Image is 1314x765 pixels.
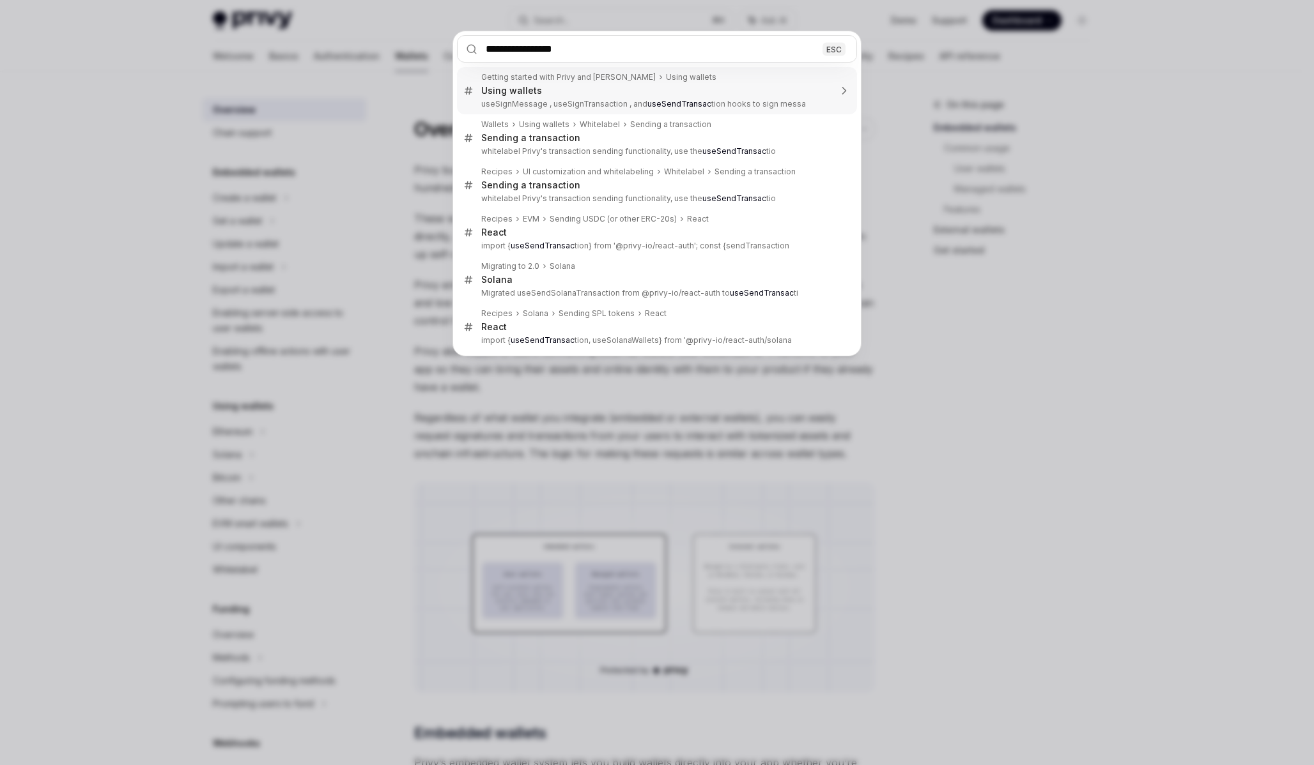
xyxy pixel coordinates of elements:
b: useSendTransac [647,99,711,109]
b: useSendTransac [730,288,794,298]
p: useSignMessage , useSignTransaction , and tion hooks to sign messa [481,99,830,109]
div: Recipes [481,308,513,319]
b: useSendTransac [511,241,575,250]
div: Wallets [481,119,509,130]
div: Using wallets [666,72,716,82]
div: Sending a transaction [630,119,711,130]
p: whitelabel Privy's transaction sending functionality, use the tio [481,146,830,156]
div: Whitelabel [580,119,620,130]
b: useSendTransac [702,146,766,156]
div: React [645,308,667,319]
div: Sending a transaction [481,132,580,144]
div: EVM [523,214,539,224]
div: Solana [481,274,513,285]
div: Solana [550,261,575,271]
div: Sending a transaction [481,179,580,191]
div: Solana [523,308,548,319]
div: React [481,321,507,333]
p: whitelabel Privy's transaction sending functionality, use the tio [481,193,830,204]
p: Migrated useSendSolanaTransaction from @privy-io/react-auth to ti [481,288,830,298]
div: React [687,214,709,224]
b: useSendTransac [702,193,766,203]
p: import { tion, useSolanaWallets} from '@privy-io/react-auth/solana [481,335,830,345]
div: UI customization and whitelabeling [523,167,654,177]
div: Using wallets [519,119,569,130]
div: Sending USDC (or other ERC-20s) [550,214,677,224]
div: ESC [823,42,846,56]
p: import { tion} from '@privy-io/react-auth'; const {sendTransaction [481,241,830,251]
div: Recipes [481,214,513,224]
div: Sending SPL tokens [559,308,635,319]
div: Migrating to 2.0 [481,261,539,271]
div: Recipes [481,167,513,177]
div: Whitelabel [664,167,704,177]
div: Sending a transaction [715,167,796,177]
b: useSendTransac [511,335,575,345]
div: React [481,227,507,238]
div: Using wallets [481,85,542,96]
div: Getting started with Privy and [PERSON_NAME] [481,72,656,82]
